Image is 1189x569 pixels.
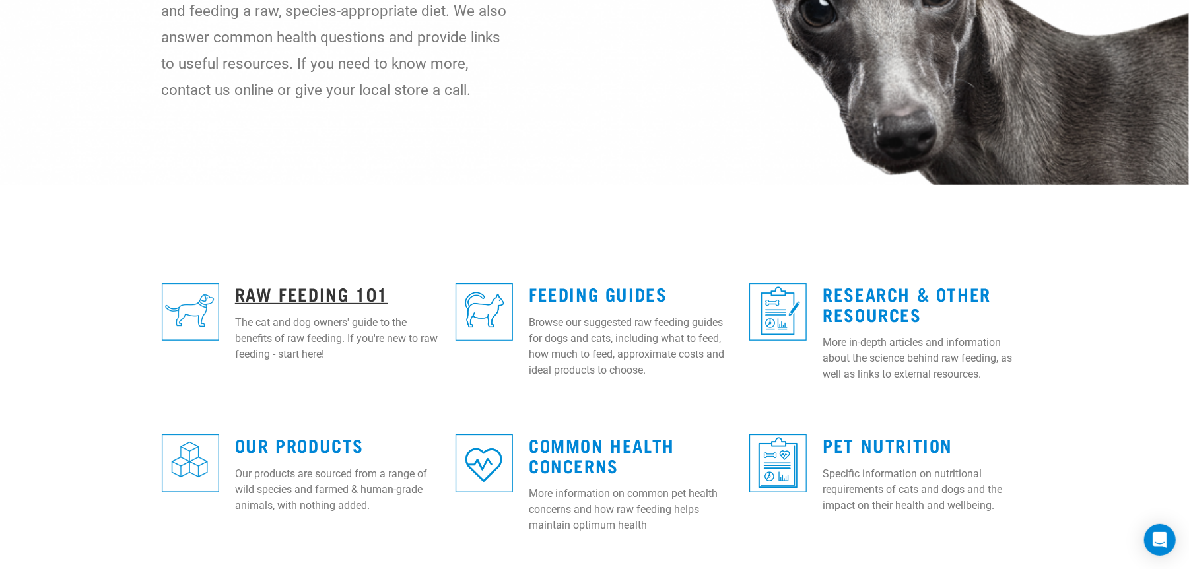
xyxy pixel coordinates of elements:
[823,466,1027,514] p: Specific information on nutritional requirements of cats and dogs and the impact on their health ...
[529,486,733,533] p: More information on common pet health concerns and how raw feeding helps maintain optimum health
[235,315,440,362] p: The cat and dog owners' guide to the benefits of raw feeding. If you're new to raw feeding - star...
[1144,524,1176,556] div: Open Intercom Messenger
[235,288,388,298] a: Raw Feeding 101
[823,440,953,450] a: Pet Nutrition
[529,315,733,378] p: Browse our suggested raw feeding guides for dogs and cats, including what to feed, how much to fe...
[162,283,219,341] img: re-icons-dog3-sq-blue.png
[456,283,513,341] img: re-icons-cat2-sq-blue.png
[529,288,667,298] a: Feeding Guides
[823,335,1027,382] p: More in-depth articles and information about the science behind raw feeding, as well as links to ...
[823,288,991,319] a: Research & Other Resources
[749,434,807,492] img: re-icons-healthcheck3-sq-blue.png
[456,434,513,492] img: re-icons-heart-sq-blue.png
[235,440,364,450] a: Our Products
[162,434,219,492] img: re-icons-cubes2-sq-blue.png
[529,440,675,470] a: Common Health Concerns
[235,466,440,514] p: Our products are sourced from a range of wild species and farmed & human-grade animals, with noth...
[749,283,807,341] img: re-icons-healthcheck1-sq-blue.png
